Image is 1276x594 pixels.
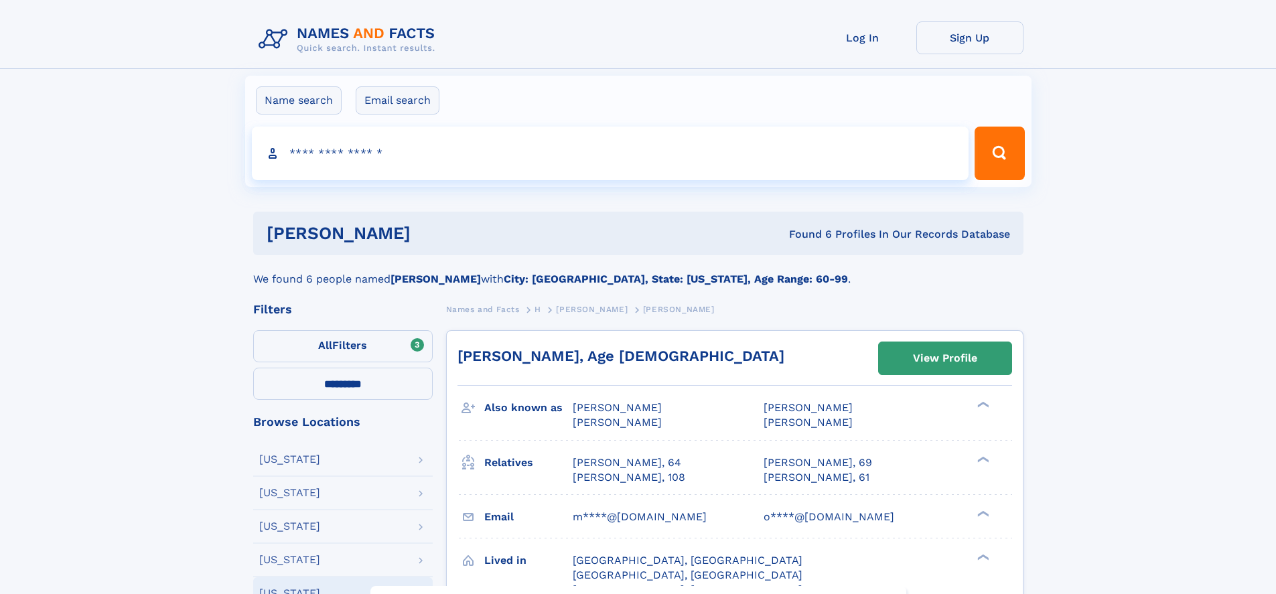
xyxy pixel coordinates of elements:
[267,225,600,242] h1: [PERSON_NAME]
[253,330,433,362] label: Filters
[809,21,916,54] a: Log In
[974,400,990,409] div: ❯
[535,305,541,314] span: H
[573,470,685,485] a: [PERSON_NAME], 108
[504,273,848,285] b: City: [GEOGRAPHIC_DATA], State: [US_STATE], Age Range: 60-99
[974,509,990,518] div: ❯
[484,549,573,572] h3: Lived in
[253,416,433,428] div: Browse Locations
[764,470,869,485] a: [PERSON_NAME], 61
[253,255,1023,287] div: We found 6 people named with .
[974,455,990,463] div: ❯
[573,416,662,429] span: [PERSON_NAME]
[484,506,573,528] h3: Email
[535,301,541,317] a: H
[259,521,320,532] div: [US_STATE]
[975,127,1024,180] button: Search Button
[259,454,320,465] div: [US_STATE]
[556,305,628,314] span: [PERSON_NAME]
[764,401,853,414] span: [PERSON_NAME]
[573,554,802,567] span: [GEOGRAPHIC_DATA], [GEOGRAPHIC_DATA]
[391,273,481,285] b: [PERSON_NAME]
[573,401,662,414] span: [PERSON_NAME]
[643,305,715,314] span: [PERSON_NAME]
[764,455,872,470] a: [PERSON_NAME], 69
[573,455,681,470] a: [PERSON_NAME], 64
[253,21,446,58] img: Logo Names and Facts
[256,86,342,115] label: Name search
[259,488,320,498] div: [US_STATE]
[879,342,1011,374] a: View Profile
[356,86,439,115] label: Email search
[913,343,977,374] div: View Profile
[457,348,784,364] a: [PERSON_NAME], Age [DEMOGRAPHIC_DATA]
[599,227,1010,242] div: Found 6 Profiles In Our Records Database
[318,339,332,352] span: All
[764,416,853,429] span: [PERSON_NAME]
[252,127,969,180] input: search input
[484,396,573,419] h3: Also known as
[253,303,433,315] div: Filters
[259,554,320,565] div: [US_STATE]
[916,21,1023,54] a: Sign Up
[556,301,628,317] a: [PERSON_NAME]
[446,301,520,317] a: Names and Facts
[974,552,990,561] div: ❯
[573,569,802,581] span: [GEOGRAPHIC_DATA], [GEOGRAPHIC_DATA]
[484,451,573,474] h3: Relatives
